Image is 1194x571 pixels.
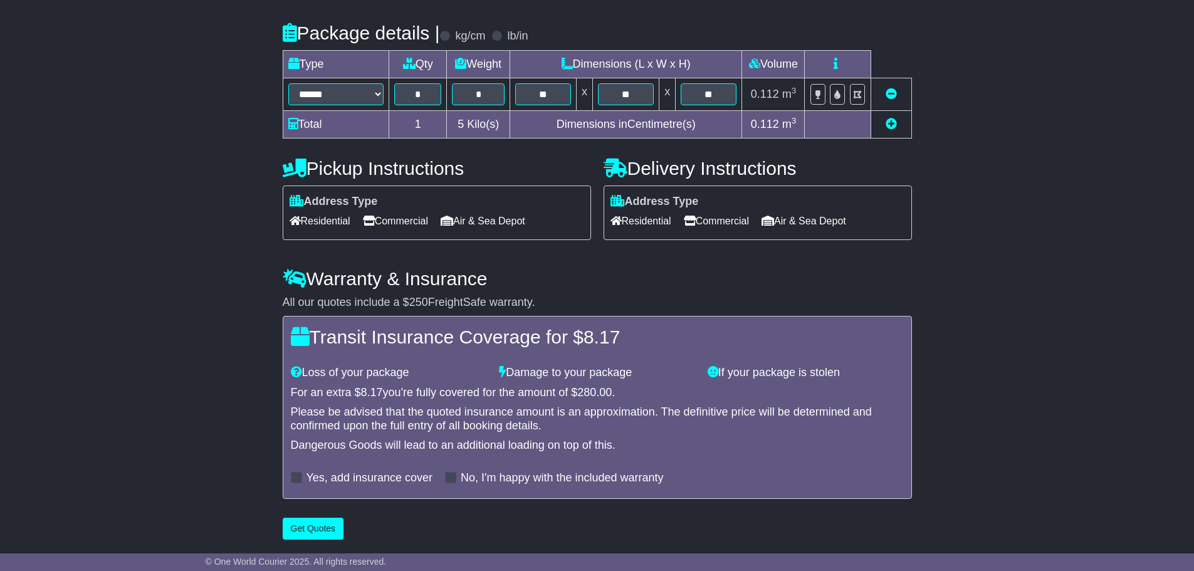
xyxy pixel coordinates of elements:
[792,116,797,125] sup: 3
[291,386,904,400] div: For an extra $ you're fully covered for the amount of $ .
[389,50,447,78] td: Qty
[684,211,749,231] span: Commercial
[283,110,389,138] td: Total
[792,86,797,95] sup: 3
[291,406,904,432] div: Please be advised that the quoted insurance amount is an approximation. The definitive price will...
[441,211,525,231] span: Air & Sea Depot
[306,471,432,485] label: Yes, add insurance cover
[283,518,344,540] button: Get Quotes
[762,211,846,231] span: Air & Sea Depot
[577,386,612,399] span: 280.00
[283,23,440,43] h4: Package details |
[510,110,742,138] td: Dimensions in Centimetre(s)
[742,50,805,78] td: Volume
[782,118,797,130] span: m
[283,268,912,289] h4: Warranty & Insurance
[659,78,676,110] td: x
[290,211,350,231] span: Residential
[206,557,387,567] span: © One World Courier 2025. All rights reserved.
[782,88,797,100] span: m
[361,386,383,399] span: 8.17
[290,195,378,209] label: Address Type
[291,439,904,453] div: Dangerous Goods will lead to an additional loading on top of this.
[886,88,897,100] a: Remove this item
[389,110,447,138] td: 1
[886,118,897,130] a: Add new item
[291,327,904,347] h4: Transit Insurance Coverage for $
[283,296,912,310] div: All our quotes include a $ FreightSafe warranty.
[283,158,591,179] h4: Pickup Instructions
[363,211,428,231] span: Commercial
[751,88,779,100] span: 0.112
[461,471,664,485] label: No, I'm happy with the included warranty
[604,158,912,179] h4: Delivery Instructions
[493,366,701,380] div: Damage to your package
[447,110,510,138] td: Kilo(s)
[610,195,699,209] label: Address Type
[283,50,389,78] td: Type
[577,78,593,110] td: x
[409,296,428,308] span: 250
[751,118,779,130] span: 0.112
[584,327,620,347] span: 8.17
[458,118,464,130] span: 5
[447,50,510,78] td: Weight
[507,29,528,43] label: lb/in
[701,366,910,380] div: If your package is stolen
[510,50,742,78] td: Dimensions (L x W x H)
[455,29,485,43] label: kg/cm
[610,211,671,231] span: Residential
[285,366,493,380] div: Loss of your package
